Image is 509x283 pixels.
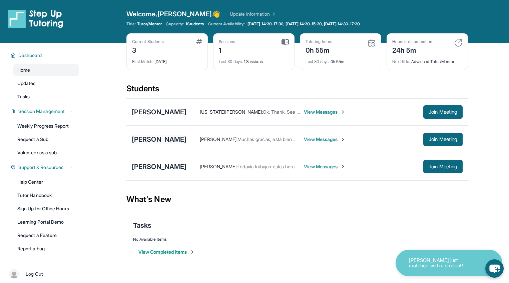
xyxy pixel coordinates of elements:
[138,249,195,255] button: View Completed Items
[166,21,184,27] span: Capacity:
[282,39,289,45] img: card
[126,185,468,214] div: What's New
[126,21,136,27] span: Title:
[13,216,79,228] a: Learning Portal Demo
[392,59,410,64] span: Next title :
[132,55,202,64] div: [DATE]
[306,39,332,44] div: Tutoring hours
[13,77,79,89] a: Updates
[392,39,432,44] div: Hours until promotion
[8,9,63,28] img: logo
[13,64,79,76] a: Home
[7,267,79,281] a: |Log Out
[306,55,376,64] div: 0h 55m
[132,39,164,44] div: Current Students
[340,137,346,142] img: Chevron-Right
[270,11,277,17] img: Chevron Right
[340,109,346,115] img: Chevron-Right
[423,160,463,173] button: Join Meeting
[133,237,461,242] div: No Available Items
[219,39,235,44] div: Sessions
[26,271,43,277] span: Log Out
[219,55,289,64] div: 1 Sessions
[200,109,263,115] span: [US_STATE][PERSON_NAME] :
[485,259,504,278] button: chat-button
[132,162,186,171] div: [PERSON_NAME]
[13,176,79,188] a: Help Center
[263,109,321,115] span: Ok. Thank. See you [DATE]!
[454,39,462,47] img: card
[429,137,457,141] span: Join Meeting
[13,91,79,103] a: Tasks
[13,243,79,255] a: Report a bug
[132,135,186,144] div: [PERSON_NAME]
[392,55,462,64] div: Advanced Tutor/Mentor
[16,164,75,171] button: Support & Resources
[137,21,162,27] span: Tutor/Mentor
[16,108,75,115] button: Session Management
[13,229,79,241] a: Request a Feature
[429,110,457,114] span: Join Meeting
[247,21,360,27] span: [DATE] 14:30-17:30, [DATE] 14:30-15:30, [DATE] 14:30-17:30
[126,83,468,98] div: Students
[17,93,30,100] span: Tasks
[392,44,432,55] div: 24h 5m
[132,107,186,117] div: [PERSON_NAME]
[21,270,23,278] span: |
[237,136,311,142] span: Muchas gracias, está bien mañana,
[16,52,75,59] button: Dashboard
[18,52,42,59] span: Dashboard
[13,147,79,159] a: Volunteer as a sub
[200,136,237,142] span: [PERSON_NAME] :
[133,221,151,230] span: Tasks
[237,164,450,169] span: Todavía trabajan estas horas, martes 2:30-3:30 y jueves 2:30-3:30, las podemos cambiar si conflictos
[13,203,79,215] a: Sign Up for Office Hours
[219,44,235,55] div: 1
[185,21,204,27] span: 1 Students
[368,39,376,47] img: card
[18,108,65,115] span: Session Management
[132,59,153,64] span: First Match :
[9,269,19,279] img: user-img
[13,120,79,132] a: Weekly Progress Report
[429,165,457,169] span: Join Meeting
[304,109,346,115] span: View Messages
[340,164,346,169] img: Chevron-Right
[423,133,463,146] button: Join Meeting
[13,133,79,145] a: Request a Sub
[423,105,463,119] button: Join Meeting
[230,11,277,17] a: Update Information
[196,39,202,44] img: card
[17,67,30,73] span: Home
[13,189,79,201] a: Tutor Handbook
[246,21,361,27] a: [DATE] 14:30-17:30, [DATE] 14:30-15:30, [DATE] 14:30-17:30
[126,9,220,19] span: Welcome, [PERSON_NAME] 👋
[306,59,330,64] span: Last 30 days :
[18,164,63,171] span: Support & Resources
[409,258,476,269] p: [PERSON_NAME] just matched with a student!
[200,164,237,169] span: [PERSON_NAME] :
[304,136,346,143] span: View Messages
[208,21,245,27] span: Current Availability:
[306,44,332,55] div: 0h 55m
[17,80,36,87] span: Updates
[304,163,346,170] span: View Messages
[132,44,164,55] div: 3
[219,59,243,64] span: Last 30 days :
